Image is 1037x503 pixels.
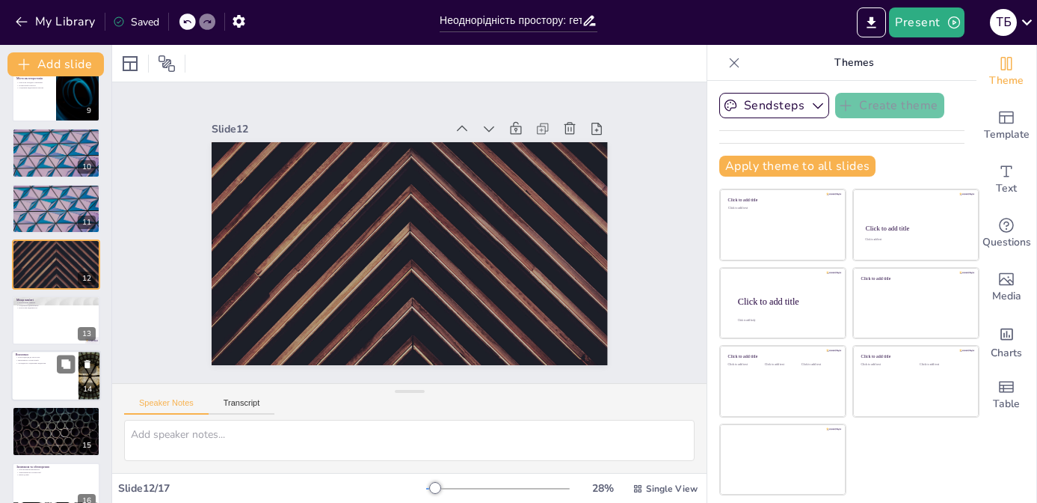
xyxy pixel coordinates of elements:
[440,10,582,31] input: Insert title
[976,153,1036,207] div: Add text boxes
[993,396,1020,412] span: Table
[16,356,74,359] p: Нові підходи до простору
[79,382,96,396] div: 14
[719,156,876,177] button: Apply theme to all slides
[889,7,964,37] button: Present
[57,355,75,373] button: Duplicate Slide
[209,398,275,415] button: Transcript
[11,10,102,34] button: My Library
[16,297,96,302] p: Місця пам'яті
[765,363,798,367] div: Click to add text
[79,355,96,373] button: Delete Slide
[16,362,74,365] p: Складність соціальних відносин
[16,76,52,81] p: Місто як гетеротопія
[16,304,96,307] p: Соціальна ідентичність
[728,198,835,203] div: Click to add title
[7,52,104,76] button: Add slide
[12,184,100,234] div: 11
[78,272,96,285] div: 12
[990,9,1017,36] div: Т Б
[11,350,101,401] div: 14
[16,87,52,90] p: Соціальні відносини в містах
[268,51,487,159] div: Slide 12
[16,353,74,357] p: Висновки
[585,481,621,496] div: 28 %
[12,296,100,345] div: 13
[982,234,1031,251] span: Questions
[976,45,1036,99] div: Change the overall theme
[861,275,968,281] div: Click to add title
[976,314,1036,368] div: Add charts and graphs
[746,45,961,81] p: Themes
[78,327,96,341] div: 13
[12,128,100,177] div: 10
[738,296,834,306] div: Click to add title
[857,7,886,37] button: Export to PowerPoint
[728,363,762,367] div: Click to add text
[16,306,96,309] p: Культурні відмінності
[835,93,944,118] button: Create theme
[82,104,96,118] div: 9
[124,398,209,415] button: Speaker Notes
[728,354,835,359] div: Click to add title
[12,73,100,122] div: 9
[991,345,1022,362] span: Charts
[16,359,74,362] p: Важливість гетеротопій
[78,216,96,229] div: 11
[990,7,1017,37] button: Т Б
[920,363,967,367] div: Click to add text
[12,240,100,289] div: 12
[801,363,835,367] div: Click to add text
[976,368,1036,422] div: Add a table
[996,180,1017,197] span: Text
[992,288,1021,305] span: Media
[861,354,968,359] div: Click to add title
[16,473,96,476] p: Ваша думка
[16,301,96,304] p: Колективна пам'ять
[118,481,426,496] div: Slide 12 / 17
[738,319,832,322] div: Click to add body
[989,73,1024,89] span: Theme
[16,81,52,84] p: Місто як складне утворення
[16,471,96,474] p: Запитання про гетеротопії
[113,15,159,29] div: Saved
[976,99,1036,153] div: Add ready made slides
[728,207,835,210] div: Click to add text
[78,160,96,174] div: 10
[646,483,698,495] span: Single View
[12,406,100,456] div: 15
[976,260,1036,314] div: Add images, graphics, shapes or video
[719,93,829,118] button: Sendsteps
[976,207,1036,260] div: Get real-time input from your audience
[984,126,1030,143] span: Template
[16,84,52,87] p: Гетеротопії в містах
[861,363,908,367] div: Click to add text
[865,239,964,242] div: Click to add text
[866,225,965,232] div: Click to add title
[118,52,142,76] div: Layout
[78,439,96,452] div: 15
[16,468,96,471] p: Обговорення важливості
[16,464,96,469] p: Запитання та обговорення
[158,55,176,73] span: Position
